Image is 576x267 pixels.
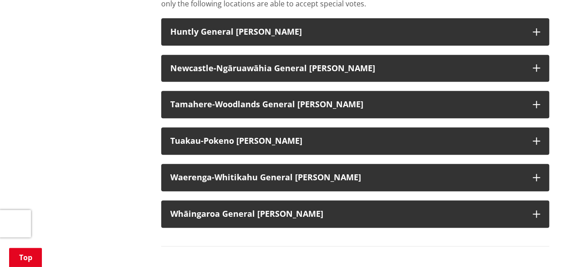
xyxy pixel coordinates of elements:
strong: Tuakau-Pokeno [PERSON_NAME] [170,135,302,146]
strong: Whāingaroa General [PERSON_NAME] [170,208,323,219]
strong: Huntly General [PERSON_NAME] [170,26,302,37]
strong: Tamahere-Woodlands General [PERSON_NAME] [170,99,363,110]
button: Tuakau-Pokeno [PERSON_NAME] [161,127,549,155]
button: Huntly General [PERSON_NAME] [161,18,549,46]
a: Top [9,248,42,267]
button: Tamahere-Woodlands General [PERSON_NAME] [161,91,549,118]
button: Waerenga-Whitikahu General [PERSON_NAME] [161,164,549,191]
button: Newcastle-Ngāruawāhia General [PERSON_NAME] [161,55,549,82]
iframe: Messenger Launcher [534,229,567,262]
strong: Newcastle-Ngāruawāhia General [PERSON_NAME] [170,63,375,73]
button: Whāingaroa General [PERSON_NAME] [161,200,549,228]
strong: Waerenga-Whitikahu General [PERSON_NAME] [170,172,361,183]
